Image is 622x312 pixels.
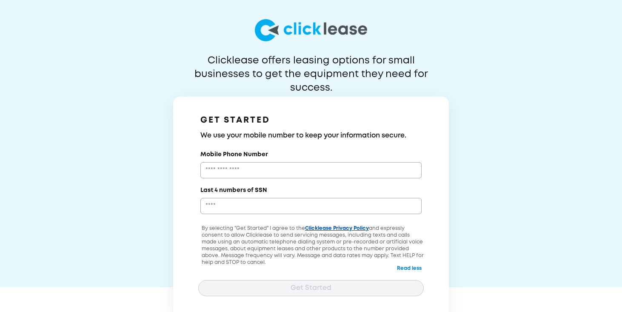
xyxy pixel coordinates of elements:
h3: We use your mobile number to keep your information secure. [200,131,422,141]
p: By selecting "Get Started" I agree to the and expressly consent to allow Clicklease to send servi... [198,225,424,266]
p: Clicklease offers leasing options for small businesses to get the equipment they need for success. [174,54,448,81]
label: Last 4 numbers of SSN [200,186,267,195]
button: Get Started [198,280,424,296]
h1: GET STARTED [200,114,422,127]
a: Clicklease Privacy Policy [305,226,369,231]
label: Mobile Phone Number [200,150,268,159]
img: logo-larg [255,19,367,41]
